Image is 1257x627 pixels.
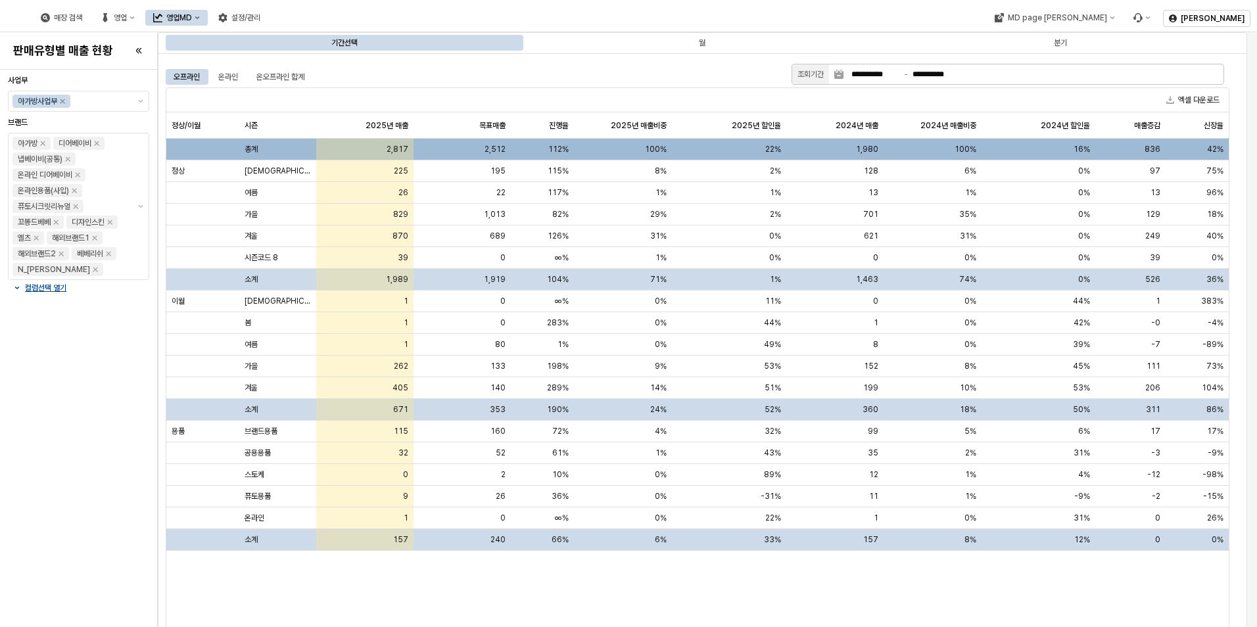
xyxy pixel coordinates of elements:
span: 8% [964,361,976,371]
span: 39 [398,252,408,263]
span: 1% [655,448,667,458]
span: 1% [770,187,781,198]
button: 제안 사항 표시 [133,133,149,279]
span: -9% [1208,448,1223,458]
div: 온오프라인 합계 [256,69,304,85]
span: 115 [394,426,408,436]
span: 42% [1207,144,1223,154]
span: 가을 [245,209,258,220]
span: 836 [1145,144,1160,154]
span: 198% [547,361,569,371]
button: 매장 검색 [33,10,90,26]
span: 35% [959,209,976,220]
span: 44% [1073,296,1090,306]
span: 104% [547,274,569,285]
span: 82% [552,209,569,220]
span: 383% [1201,296,1223,306]
span: 1 [874,317,878,328]
span: 66% [552,534,569,545]
span: 0 [873,296,878,306]
span: 100% [955,144,976,154]
span: 브랜드 [8,118,28,127]
span: 0% [655,339,667,350]
span: 61% [552,448,569,458]
span: 용품 [172,426,185,436]
span: 브랜드용품 [245,426,277,436]
div: Remove 냅베이비(공통) [65,156,70,162]
span: 2025년 매출비중 [611,120,667,131]
span: 31% [1074,448,1090,458]
span: 0% [964,339,976,350]
span: 11% [765,296,781,306]
button: MD page [PERSON_NAME] [986,10,1122,26]
span: 2% [965,448,976,458]
span: 0% [964,252,976,263]
span: 99 [868,426,878,436]
div: 설정/관리 [231,13,260,22]
div: 아가방 [18,137,37,150]
span: 126% [548,231,569,241]
span: 퓨토용품 [245,491,271,501]
span: 0% [769,252,781,263]
span: 0% [655,469,667,480]
span: 1% [965,187,976,198]
div: Remove 해외브랜드2 [59,251,64,256]
span: 72% [552,426,569,436]
span: 49% [764,339,781,350]
span: 이월 [172,296,185,306]
div: 해외브랜드1 [52,231,89,244]
span: 26 [496,491,506,501]
span: 26 [398,187,408,198]
span: 0 [500,296,506,306]
button: [PERSON_NAME] [1163,10,1250,27]
div: 온라인 디어베이비 [18,168,72,181]
span: 1 [874,513,878,523]
span: 0 [1155,534,1160,545]
span: 671 [393,404,408,415]
span: 0% [655,513,667,523]
div: Remove 온라인용품(사입) [72,188,77,193]
span: 405 [392,383,408,393]
div: 온라인 [218,69,238,85]
div: Remove 해외브랜드1 [92,235,97,241]
span: 111 [1147,361,1160,371]
span: 9 [403,491,408,501]
span: -3 [1151,448,1160,458]
div: 해외브랜드2 [18,247,56,260]
span: 10% [960,383,976,393]
span: 52% [765,404,781,415]
span: 여름 [245,187,258,198]
span: 129 [1146,209,1160,220]
span: 시즌 [245,120,258,131]
span: 360 [863,404,878,415]
span: 1% [965,469,976,480]
h4: 판매유형별 매출 현황 [13,44,113,57]
span: 13 [868,187,878,198]
div: Remove N_이야이야오 [93,267,98,272]
span: 140 [490,383,506,393]
span: 12% [1074,534,1090,545]
span: 80 [495,339,506,350]
span: 17% [1207,426,1223,436]
span: 1 [1156,296,1160,306]
span: 128 [864,166,878,176]
span: 겨울 [245,383,258,393]
span: 소계 [245,404,258,415]
div: 온라인용품(사입) [18,184,69,197]
span: 가을 [245,361,258,371]
span: 0 [403,469,408,480]
span: 0% [769,231,781,241]
span: ∞% [555,252,569,263]
span: 0 [873,252,878,263]
span: 40% [1206,231,1223,241]
span: 31% [650,231,667,241]
span: -31% [761,491,781,501]
span: 0% [1078,187,1090,198]
span: ∞% [555,513,569,523]
span: 39 [1150,252,1160,263]
div: 온오프라인 합계 [249,69,312,85]
span: -4% [1208,317,1223,328]
span: 0% [1078,209,1090,220]
span: 29% [650,209,667,220]
span: 157 [863,534,878,545]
